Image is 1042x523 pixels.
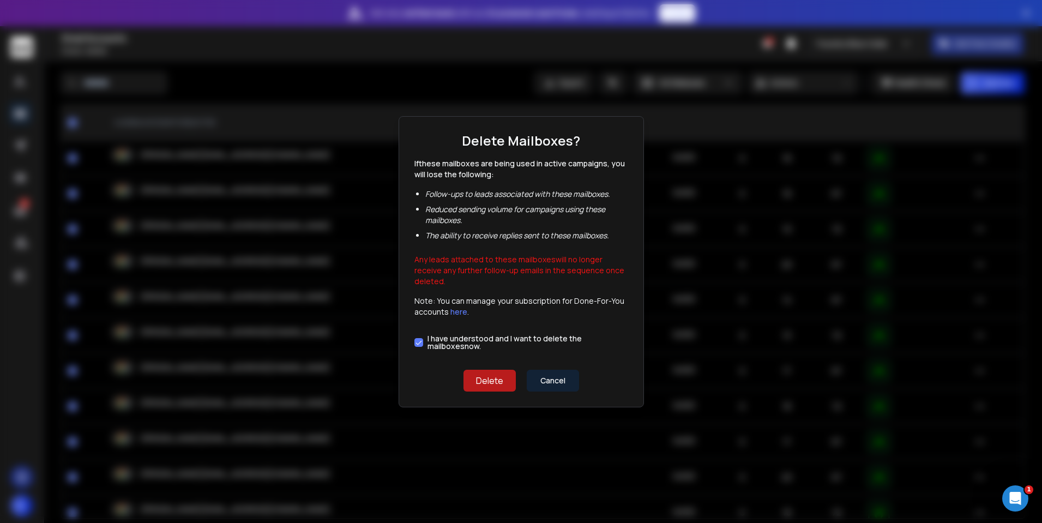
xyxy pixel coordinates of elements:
span: 1 [1025,485,1033,494]
button: Delete [463,370,516,392]
a: here [450,306,467,317]
li: Reduced sending volume for campaigns using these mailboxes . [425,204,628,226]
li: Follow-ups to leads associated with these mailboxes . [425,189,628,200]
p: Any leads attached to these mailboxes will no longer receive any further follow-up emails in the ... [414,250,628,287]
label: I have understood and I want to delete the mailbox es now. [427,335,628,350]
h1: Delete Mailboxes? [462,132,580,149]
iframe: Intercom live chat [1002,485,1028,512]
p: If these mailboxes are being used in active campaigns, you will lose the following: [414,158,628,180]
button: Cancel [527,370,579,392]
p: Note: You can manage your subscription for Done-For-You accounts . [414,296,628,317]
li: The ability to receive replies sent to these mailboxes . [425,230,628,241]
